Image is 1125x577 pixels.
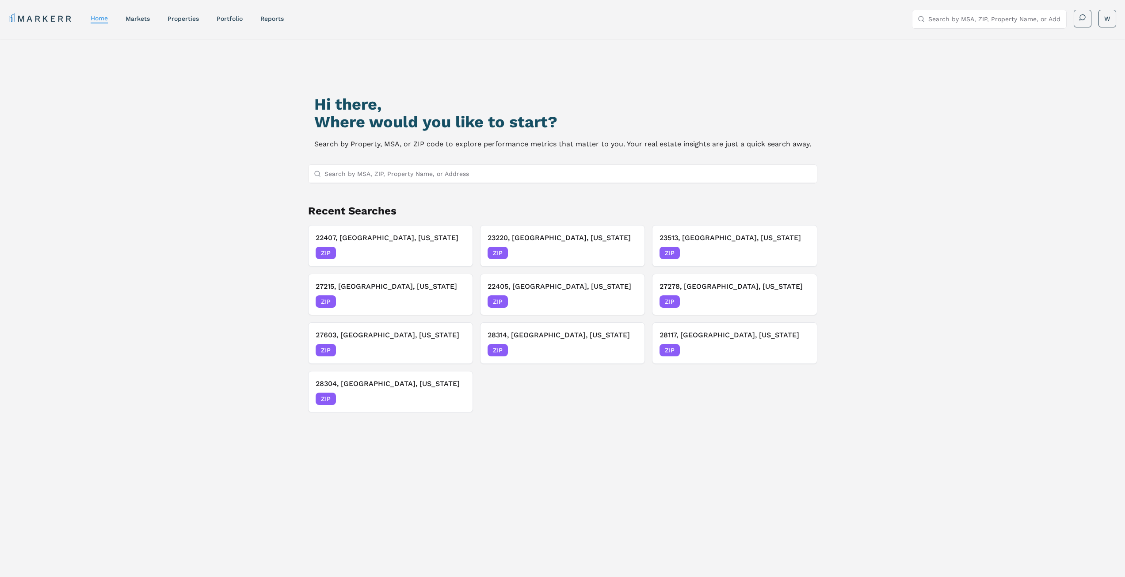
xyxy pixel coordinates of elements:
[446,346,465,355] span: [DATE]
[316,281,465,292] h3: 27215, [GEOGRAPHIC_DATA], [US_STATE]
[660,247,680,259] span: ZIP
[446,394,465,403] span: [DATE]
[126,15,150,22] a: markets
[618,248,637,257] span: [DATE]
[480,274,645,315] button: Remove 22405, Fredericksburg, Virginia22405, [GEOGRAPHIC_DATA], [US_STATE]ZIP[DATE]
[308,225,473,267] button: Remove 22407, Fredericksburg, Virginia22407, [GEOGRAPHIC_DATA], [US_STATE]ZIP[DATE]
[314,138,811,150] p: Search by Property, MSA, or ZIP code to explore performance metrics that matter to you. Your real...
[480,322,645,364] button: Remove 28314, Fayetteville, North Carolina28314, [GEOGRAPHIC_DATA], [US_STATE]ZIP[DATE]
[488,281,637,292] h3: 22405, [GEOGRAPHIC_DATA], [US_STATE]
[790,297,810,306] span: [DATE]
[324,165,812,183] input: Search by MSA, ZIP, Property Name, or Address
[660,233,809,243] h3: 23513, [GEOGRAPHIC_DATA], [US_STATE]
[316,295,336,308] span: ZIP
[316,330,465,340] h3: 27603, [GEOGRAPHIC_DATA], [US_STATE]
[488,344,508,356] span: ZIP
[480,225,645,267] button: Remove 23220, Richmond, Virginia23220, [GEOGRAPHIC_DATA], [US_STATE]ZIP[DATE]
[652,274,817,315] button: Remove 27278, Hillsborough, North Carolina27278, [GEOGRAPHIC_DATA], [US_STATE]ZIP[DATE]
[1098,10,1116,27] button: W
[928,10,1061,28] input: Search by MSA, ZIP, Property Name, or Address
[314,113,811,131] h2: Where would you like to start?
[488,330,637,340] h3: 28314, [GEOGRAPHIC_DATA], [US_STATE]
[660,281,809,292] h3: 27278, [GEOGRAPHIC_DATA], [US_STATE]
[316,378,465,389] h3: 28304, [GEOGRAPHIC_DATA], [US_STATE]
[9,12,73,25] a: MARKERR
[618,346,637,355] span: [DATE]
[660,330,809,340] h3: 28117, [GEOGRAPHIC_DATA], [US_STATE]
[217,15,243,22] a: Portfolio
[168,15,199,22] a: properties
[652,322,817,364] button: Remove 28117, Mooresville, North Carolina28117, [GEOGRAPHIC_DATA], [US_STATE]ZIP[DATE]
[316,344,336,356] span: ZIP
[1104,14,1110,23] span: W
[488,247,508,259] span: ZIP
[488,233,637,243] h3: 23220, [GEOGRAPHIC_DATA], [US_STATE]
[314,96,811,113] h1: Hi there,
[660,344,680,356] span: ZIP
[790,346,810,355] span: [DATE]
[316,393,336,405] span: ZIP
[308,322,473,364] button: Remove 27603, Raleigh, North Carolina27603, [GEOGRAPHIC_DATA], [US_STATE]ZIP[DATE]
[308,371,473,413] button: Remove 28304, Fayetteville, North Carolina28304, [GEOGRAPHIC_DATA], [US_STATE]ZIP[DATE]
[308,274,473,315] button: Remove 27215, Burlington, North Carolina27215, [GEOGRAPHIC_DATA], [US_STATE]ZIP[DATE]
[91,15,108,22] a: home
[316,233,465,243] h3: 22407, [GEOGRAPHIC_DATA], [US_STATE]
[652,225,817,267] button: Remove 23513, Norfolk, Virginia23513, [GEOGRAPHIC_DATA], [US_STATE]ZIP[DATE]
[316,247,336,259] span: ZIP
[660,295,680,308] span: ZIP
[618,297,637,306] span: [DATE]
[260,15,284,22] a: reports
[488,295,508,308] span: ZIP
[790,248,810,257] span: [DATE]
[308,204,817,218] h2: Recent Searches
[446,248,465,257] span: [DATE]
[446,297,465,306] span: [DATE]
